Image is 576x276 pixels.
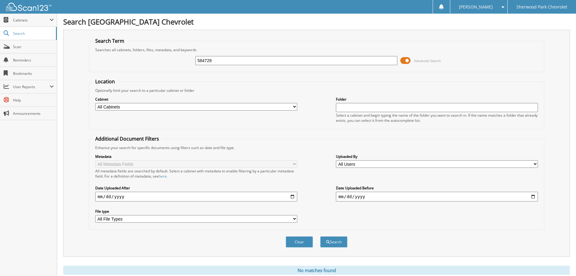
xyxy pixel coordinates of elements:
[6,3,51,11] img: scan123-logo-white.svg
[92,38,127,44] legend: Search Term
[13,18,50,23] span: Cabinets
[95,97,297,102] label: Cabinet
[95,209,297,214] label: File type
[13,71,54,76] span: Bookmarks
[13,98,54,103] span: Help
[336,192,538,201] input: end
[13,84,50,89] span: User Reports
[159,174,167,179] a: here
[92,88,541,93] div: Optionally limit your search to a particular cabinet or folder
[13,111,54,116] span: Announcements
[336,113,538,123] div: Select a cabinet and begin typing the name of the folder you want to search in. If the name match...
[95,168,297,179] div: All metadata fields are searched by default. Select a cabinet with metadata to enable filtering b...
[95,185,297,191] label: Date Uploaded After
[546,247,576,276] iframe: Chat Widget
[320,236,347,248] button: Search
[63,266,570,275] div: No matches found
[336,154,538,159] label: Uploaded By
[13,31,53,36] span: Search
[95,154,297,159] label: Metadata
[95,192,297,201] input: start
[92,78,118,85] legend: Location
[13,44,54,49] span: Scan
[63,17,570,27] h1: Search [GEOGRAPHIC_DATA] Chevrolet
[414,58,441,63] span: Advanced Search
[13,58,54,63] span: Reminders
[92,145,541,150] div: Enhance your search for specific documents using filters such as date and file type.
[336,185,538,191] label: Date Uploaded Before
[459,5,493,9] span: [PERSON_NAME]
[92,135,162,142] legend: Additional Document Filters
[286,236,313,248] button: Clear
[336,97,538,102] label: Folder
[92,47,541,52] div: Searches all cabinets, folders, files, metadata, and keywords
[516,5,567,9] span: Sherwood Park Chevrolet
